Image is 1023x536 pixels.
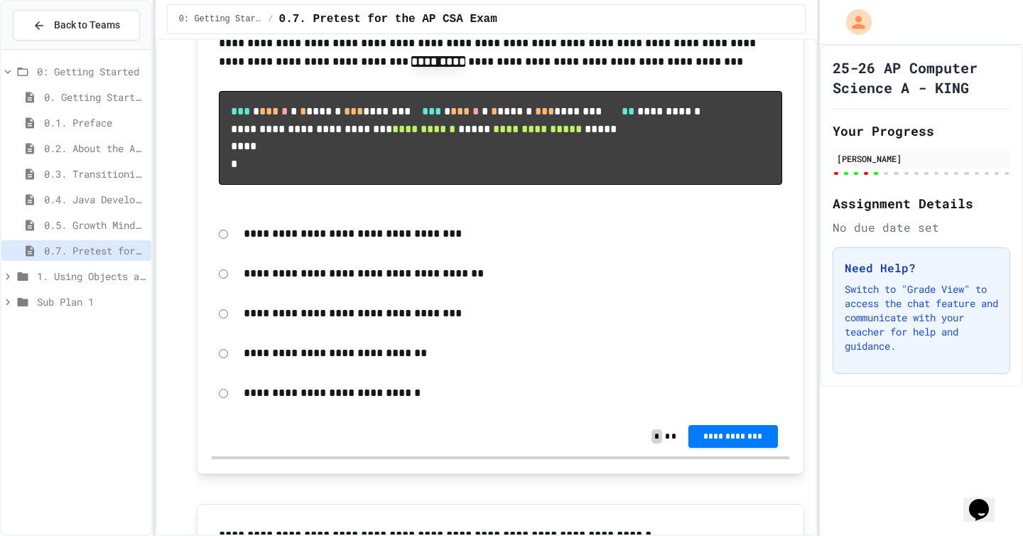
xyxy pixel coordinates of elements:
[268,14,273,25] span: /
[963,479,1009,522] iframe: chat widget
[831,6,875,38] div: My Account
[833,58,1010,97] h1: 25-26 AP Computer Science A - KING
[179,14,263,25] span: 0: Getting Started
[44,192,146,207] span: 0.4. Java Development Environments
[37,64,146,79] span: 0: Getting Started
[37,269,146,284] span: 1. Using Objects and Methods
[833,193,1010,213] h2: Assignment Details
[44,218,146,232] span: 0.5. Growth Mindset and Pair Programming
[837,152,1006,165] div: [PERSON_NAME]
[44,141,146,156] span: 0.2. About the AP CSA Exam
[833,121,1010,141] h2: Your Progress
[54,18,120,33] span: Back to Teams
[279,11,497,28] span: 0.7. Pretest for the AP CSA Exam
[44,115,146,130] span: 0.1. Preface
[833,219,1010,236] div: No due date set
[44,243,146,258] span: 0.7. Pretest for the AP CSA Exam
[44,90,146,104] span: 0. Getting Started
[845,259,998,277] h3: Need Help?
[37,294,146,309] span: Sub Plan 1
[845,282,998,353] p: Switch to "Grade View" to access the chat feature and communicate with your teacher for help and ...
[44,166,146,181] span: 0.3. Transitioning from AP CSP to AP CSA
